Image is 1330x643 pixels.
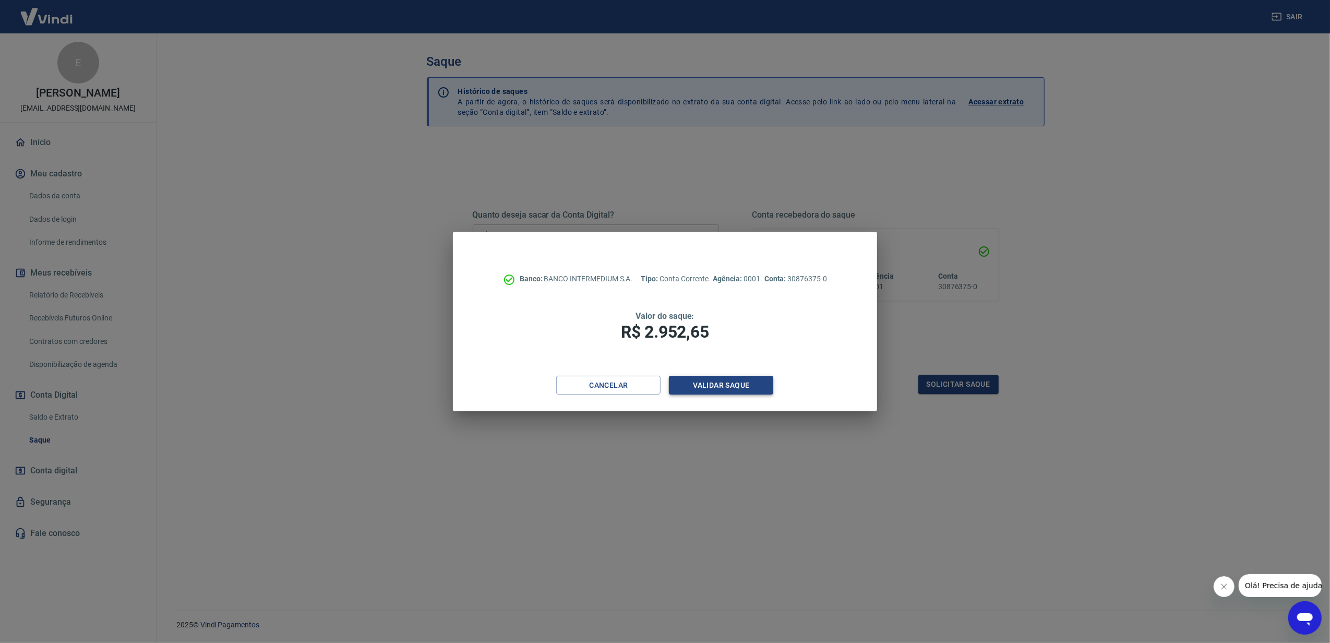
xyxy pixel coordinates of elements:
button: Cancelar [556,376,661,395]
img: tab_domain_overview_orange.svg [43,61,52,69]
img: logo_orange.svg [17,17,25,25]
div: v 4.0.25 [29,17,51,25]
p: 30876375-0 [764,273,827,284]
img: tab_keywords_by_traffic_grey.svg [110,61,118,69]
span: Tipo: [641,275,660,283]
iframe: Mensagem da empresa [1239,574,1322,597]
button: Validar saque [669,376,773,395]
span: Conta: [764,275,788,283]
iframe: Fechar mensagem [1214,576,1235,597]
span: R$ 2.952,65 [621,322,709,342]
span: Olá! Precisa de ajuda? [6,7,88,16]
span: Banco: [520,275,544,283]
div: Palavras-chave [122,62,167,68]
div: Domínio [55,62,80,68]
img: website_grey.svg [17,27,25,35]
iframe: Botão para abrir a janela de mensagens [1288,601,1322,635]
p: BANCO INTERMEDIUM S.A. [520,273,633,284]
span: Agência: [713,275,744,283]
div: [PERSON_NAME]: [DOMAIN_NAME] [27,27,149,35]
p: Conta Corrente [641,273,709,284]
span: Valor do saque: [636,311,694,321]
p: 0001 [713,273,760,284]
